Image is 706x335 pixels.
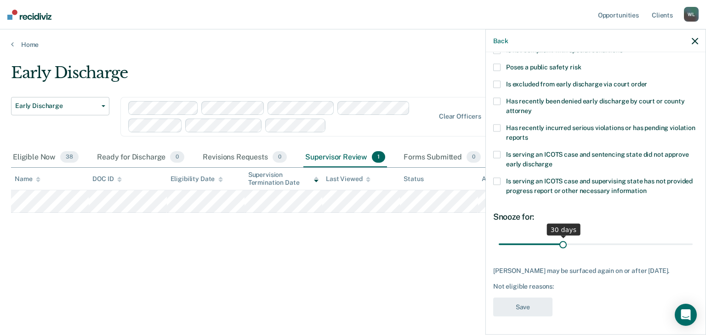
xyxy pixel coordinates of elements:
button: Back [493,37,508,45]
div: Ready for Discharge [95,148,186,168]
img: Recidiviz [7,10,51,20]
span: 0 [467,151,481,163]
span: Has recently incurred serious violations or has pending violation reports [506,124,695,141]
span: Has recently been denied early discharge by court or county attorney [506,97,685,114]
span: 0 [170,151,184,163]
span: 0 [273,151,287,163]
div: Assigned to [482,175,525,183]
span: Early Discharge [15,102,98,110]
a: Home [11,40,695,49]
div: Snooze for: [493,211,698,221]
div: Last Viewed [326,175,370,183]
button: Save [493,297,552,316]
div: Clear officers [439,113,481,120]
span: 38 [60,151,79,163]
span: Is serving an ICOTS case and sentencing state did not approve early discharge [506,150,689,167]
div: Supervisor Review [303,148,387,168]
div: Eligibility Date [171,175,223,183]
div: [PERSON_NAME] may be surfaced again on or after [DATE]. [493,267,698,275]
div: Supervision Termination Date [248,171,319,187]
div: W L [684,7,699,22]
div: Status [404,175,423,183]
div: Open Intercom Messenger [675,304,697,326]
div: 30 days [547,223,581,235]
div: Revisions Requests [201,148,288,168]
span: Is excluded from early discharge via court order [506,80,647,87]
div: DOC ID [92,175,122,183]
div: Name [15,175,40,183]
div: Early Discharge [11,63,541,90]
div: Forms Submitted [402,148,483,168]
div: Eligible Now [11,148,80,168]
span: Is serving an ICOTS case and supervising state has not provided progress report or other necessar... [506,177,693,194]
span: Poses a public safety risk [506,63,581,70]
div: Not eligible reasons: [493,283,698,290]
span: 1 [372,151,385,163]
